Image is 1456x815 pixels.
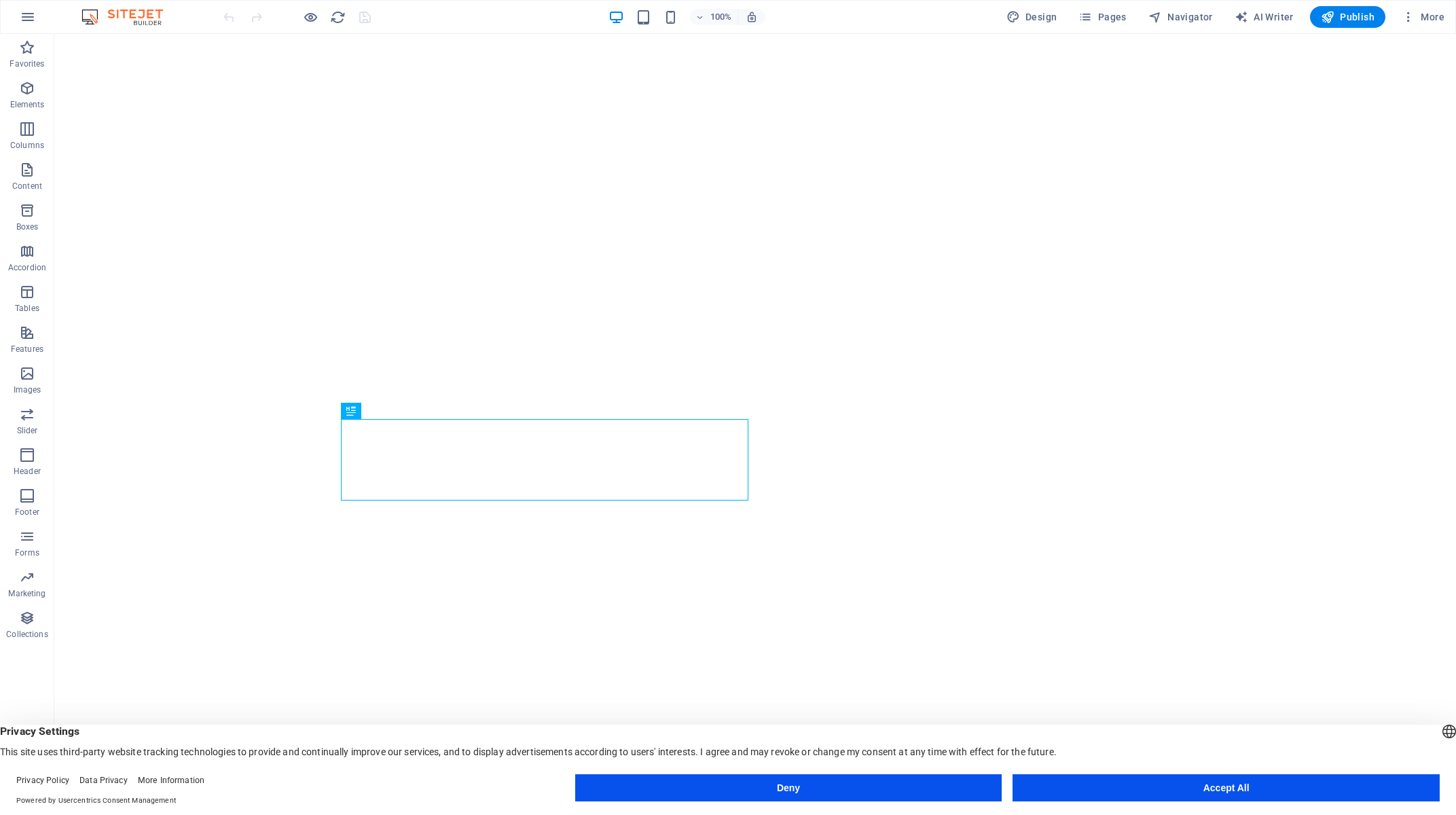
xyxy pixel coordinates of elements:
[1001,6,1063,28] div: Design (Ctrl+Alt+Y)
[690,9,738,25] button: 100%
[1006,10,1057,24] span: Design
[1235,10,1294,24] span: AI Writer
[15,507,39,518] p: Footer
[1229,6,1299,28] button: AI Writer
[6,629,48,640] p: Collections
[1001,6,1063,28] button: Design
[330,10,346,25] i: Reload page
[78,9,180,25] img: Editor Logo
[329,9,346,25] button: reload
[8,262,46,273] p: Accordion
[1396,6,1450,28] button: More
[17,425,38,436] p: Slider
[16,221,39,232] p: Boxes
[1073,6,1131,28] button: Pages
[302,9,318,25] button: Click here to leave preview mode and continue editing
[1402,10,1444,24] span: More
[746,11,758,23] i: On resize automatically adjust zoom level to fit chosen device.
[12,181,42,192] p: Content
[1321,10,1375,24] span: Publish
[10,99,45,110] p: Elements
[1143,6,1218,28] button: Navigator
[15,303,39,314] p: Tables
[11,344,43,355] p: Features
[14,466,41,477] p: Header
[10,58,44,69] p: Favorites
[8,588,45,599] p: Marketing
[710,9,732,25] h6: 100%
[1078,10,1126,24] span: Pages
[1310,6,1385,28] button: Publish
[15,547,39,558] p: Forms
[10,140,44,151] p: Columns
[1148,10,1213,24] span: Navigator
[14,384,41,395] p: Images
